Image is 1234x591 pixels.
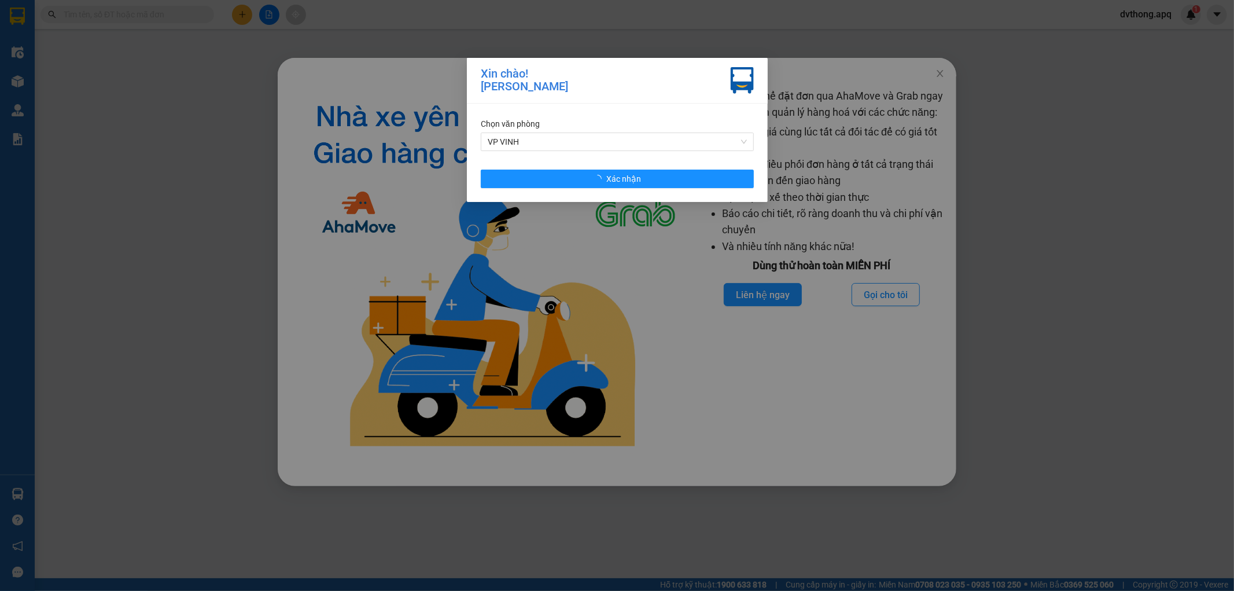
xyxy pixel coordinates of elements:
[606,172,641,185] span: Xác nhận
[481,67,568,94] div: Xin chào! [PERSON_NAME]
[731,67,754,94] img: vxr-icon
[481,170,754,188] button: Xác nhận
[488,133,747,150] span: VP VINH
[594,175,606,183] span: loading
[481,118,754,130] div: Chọn văn phòng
